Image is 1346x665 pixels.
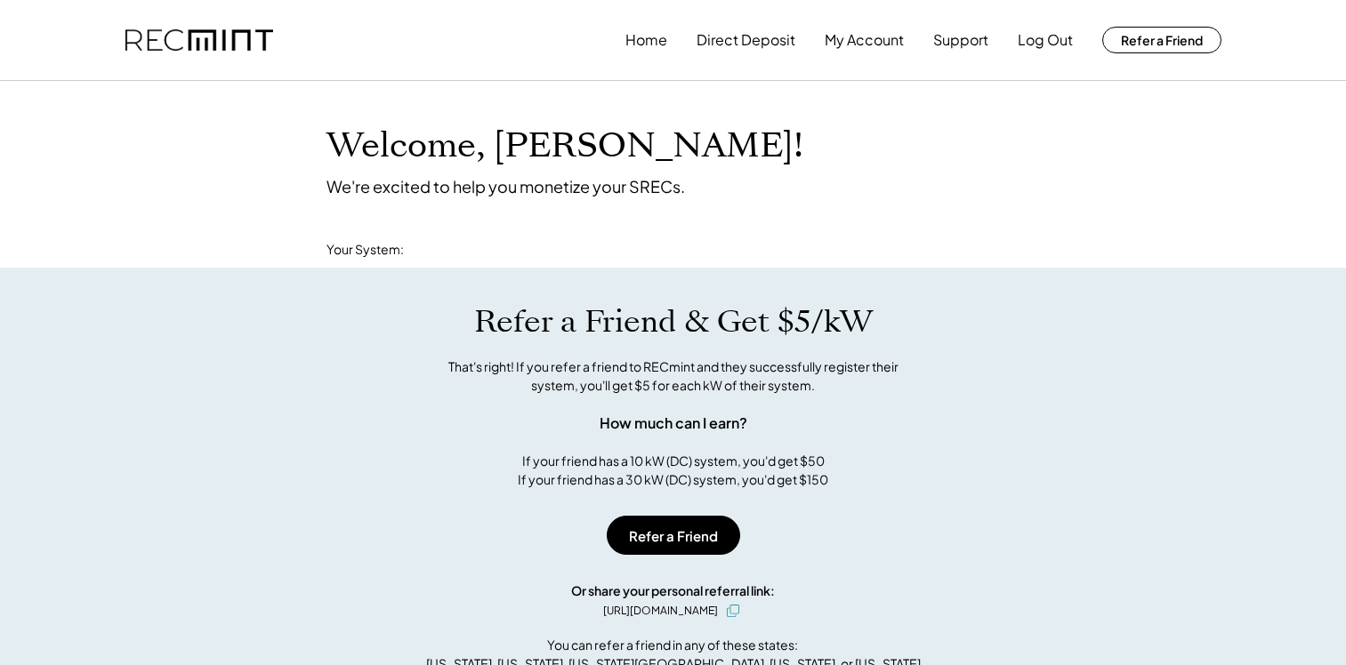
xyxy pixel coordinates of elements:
[625,22,667,58] button: Home
[326,241,404,259] div: Your System:
[1102,27,1221,53] button: Refer a Friend
[326,176,685,196] div: We're excited to help you monetize your SRECs.
[825,22,904,58] button: My Account
[933,22,988,58] button: Support
[603,603,718,619] div: [URL][DOMAIN_NAME]
[1018,22,1073,58] button: Log Out
[722,600,744,621] button: click to copy
[125,29,273,52] img: recmint-logotype%403x.png
[607,516,740,555] button: Refer a Friend
[600,413,747,434] div: How much can I earn?
[571,581,775,600] div: Or share your personal referral link:
[518,452,828,489] div: If your friend has a 10 kW (DC) system, you'd get $50 If your friend has a 30 kW (DC) system, you...
[429,357,918,395] div: That's right! If you refer a friend to RECmint and they successfully register their system, you'l...
[474,303,873,341] h1: Refer a Friend & Get $5/kW
[697,22,795,58] button: Direct Deposit
[326,125,803,167] h1: Welcome, [PERSON_NAME]!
